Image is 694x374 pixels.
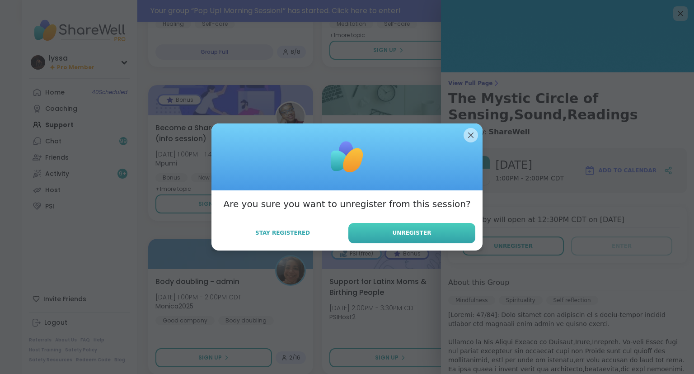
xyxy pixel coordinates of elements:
[393,229,431,237] span: Unregister
[324,134,370,180] img: ShareWell Logomark
[348,223,475,243] button: Unregister
[223,198,470,210] h3: Are you sure you want to unregister from this session?
[219,223,347,242] button: Stay Registered
[255,229,310,237] span: Stay Registered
